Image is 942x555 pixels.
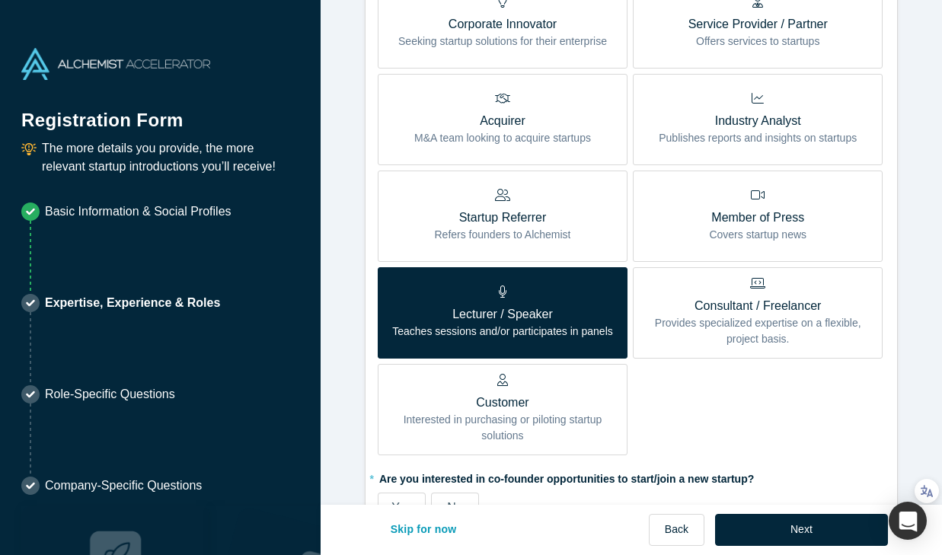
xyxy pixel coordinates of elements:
p: Covers startup news [709,227,806,243]
p: Refers founders to Alchemist [435,227,571,243]
p: Customer [389,394,616,412]
p: Offers services to startups [688,33,828,49]
img: Alchemist Accelerator Logo [21,48,210,80]
button: Skip for now [375,514,473,546]
p: Provides specialized expertise on a flexible, project basis. [644,315,871,347]
p: Startup Referrer [435,209,571,227]
button: Back [649,514,704,546]
p: Service Provider / Partner [688,15,828,33]
p: Interested in purchasing or piloting startup solutions [389,412,616,444]
p: Member of Press [709,209,806,227]
p: Company-Specific Questions [45,477,202,495]
p: Consultant / Freelancer [644,297,871,315]
p: Role-Specific Questions [45,385,175,403]
p: Expertise, Experience & Roles [45,294,220,312]
p: Corporate Innovator [398,15,607,33]
label: Are you interested in co-founder opportunities to start/join a new startup? [378,466,885,487]
p: Industry Analyst [659,112,857,130]
p: Publishes reports and insights on startups [659,130,857,146]
h1: Registration Form [21,91,299,134]
p: Teaches sessions and/or participates in panels [392,324,613,340]
p: Seeking startup solutions for their enterprise [398,33,607,49]
p: M&A team looking to acquire startups [414,130,591,146]
p: Basic Information & Social Profiles [45,203,232,221]
p: Lecturer / Speaker [392,305,613,324]
p: The more details you provide, the more relevant startup introductions you’ll receive! [42,139,299,176]
p: Acquirer [414,112,591,130]
button: Next [715,514,888,546]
